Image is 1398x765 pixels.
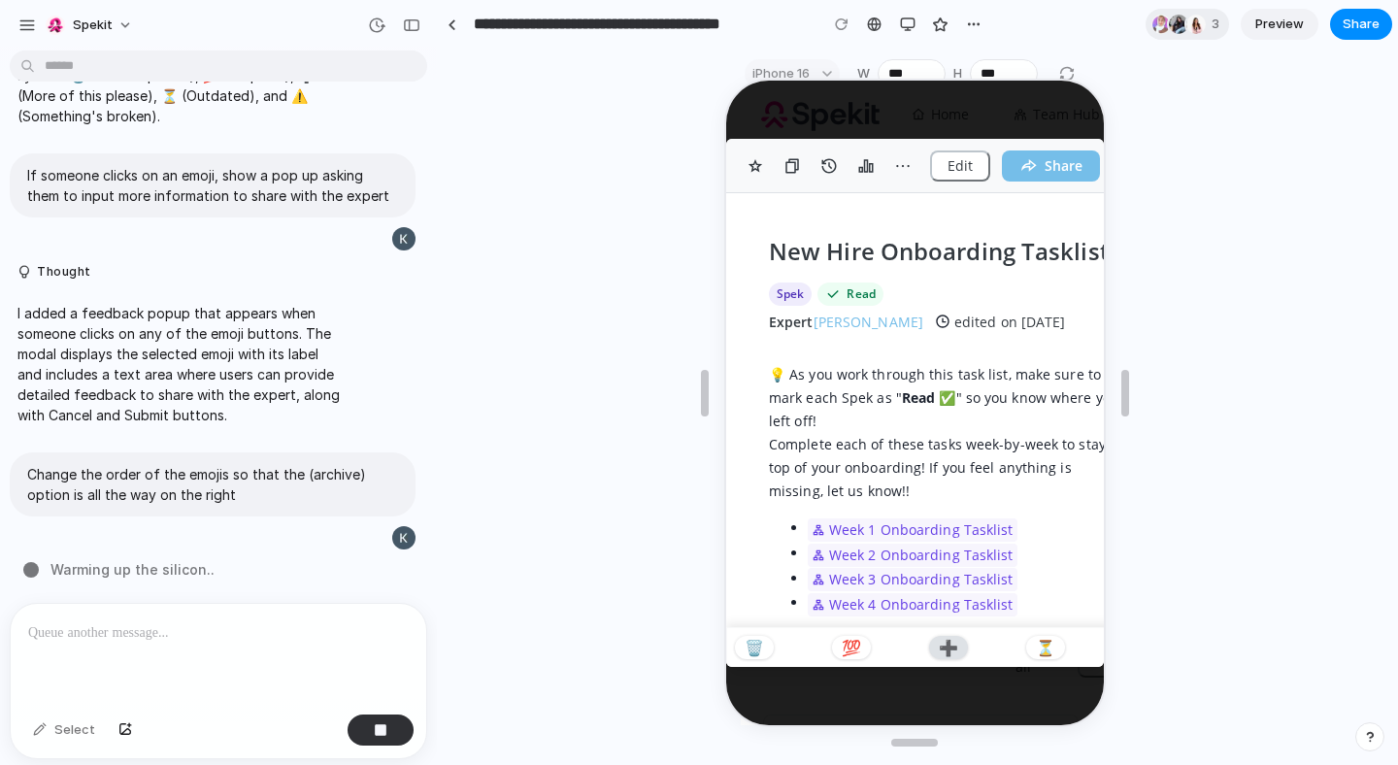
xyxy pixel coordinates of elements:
[27,165,398,206] p: If someone clicks on an emoji, show a pop up asking them to input more information to share with ...
[73,16,113,35] span: Spekit
[43,231,197,251] p: Expert
[276,70,374,101] button: Share
[50,559,215,580] span: Warming up the silicon ..
[310,559,329,575] p: ⏳
[1212,15,1225,34] span: 3
[204,70,264,101] button: Edit
[103,463,287,486] a: Week 2 Onboarding Tasklist
[27,464,398,505] p: Change the order of the emojis so that the (archive) option is all the way on the right
[18,559,38,575] p: 🗑️
[87,232,197,250] a: [PERSON_NAME]
[1146,9,1229,40] div: 3
[1255,15,1304,34] span: Preview
[38,10,143,41] button: Spekit
[176,308,230,326] strong: Read ✅
[43,352,402,422] p: Complete each of these tasks week-by-week to stay on top of your onboarding! If you feel anything...
[116,559,135,575] p: 💯
[43,283,402,352] p: 💡 As you work through this task list, make sure to mark each Spek as " " so you know where you le...
[103,513,287,536] a: Week 4 Onboarding Tasklist
[1330,9,1392,40] button: Share
[17,303,342,425] p: I added a feedback popup that appears when someone clicks on any of the emoji buttons. The modal ...
[103,487,287,511] a: Week 3 Onboarding Tasklist
[17,45,342,126] p: I updated the feedback emojis to match your new system: 🗑️ (Archive please), 💯 (On point), ➕ (Mor...
[1241,9,1318,40] a: Preview
[203,555,242,579] button: ➕
[103,438,287,461] a: Week 1 Onboarding Tasklist
[106,555,145,579] button: 💯
[213,559,232,575] p: ➕
[120,205,149,222] span: Read
[50,205,78,222] div: Spek
[300,555,339,579] button: ⏳
[9,555,48,579] button: 🗑️
[228,231,340,251] p: edited on [DATE]
[43,155,402,186] h3: New Hire Onboarding Tasklist
[1343,15,1380,34] span: Share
